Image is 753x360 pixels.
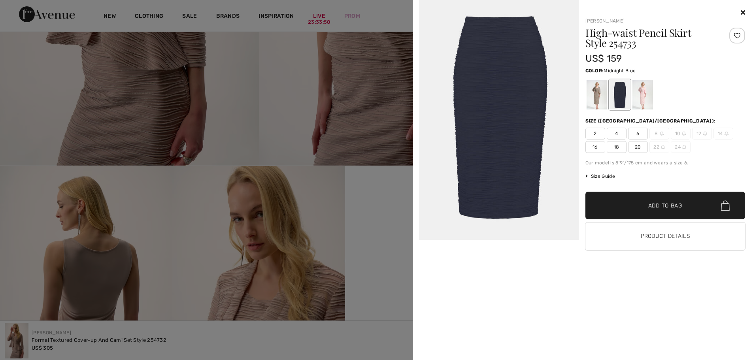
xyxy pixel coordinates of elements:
[660,132,664,136] img: ring-m.svg
[671,128,691,139] span: 10
[585,18,625,24] a: [PERSON_NAME]
[628,141,648,153] span: 20
[586,80,607,109] div: Sand
[721,200,730,211] img: Bag.svg
[703,132,707,136] img: ring-m.svg
[671,141,691,153] span: 24
[604,68,636,74] span: Midnight Blue
[649,141,669,153] span: 22
[713,128,733,139] span: 14
[632,80,653,109] div: Petal pink
[585,192,745,219] button: Add to Bag
[661,145,665,149] img: ring-m.svg
[585,53,622,64] span: US$ 159
[585,159,745,166] div: Our model is 5'9"/175 cm and wears a size 6.
[649,128,669,139] span: 8
[585,173,615,180] span: Size Guide
[585,28,719,48] h1: High-waist Pencil Skirt Style 254733
[609,80,630,109] div: Midnight Blue
[17,6,34,13] span: Chat
[648,202,682,210] span: Add to Bag
[585,117,717,124] div: Size ([GEOGRAPHIC_DATA]/[GEOGRAPHIC_DATA]):
[585,141,605,153] span: 16
[585,68,604,74] span: Color:
[725,132,728,136] img: ring-m.svg
[682,145,686,149] img: ring-m.svg
[692,128,712,139] span: 12
[585,222,745,250] button: Product Details
[607,128,627,139] span: 4
[628,128,648,139] span: 6
[607,141,627,153] span: 18
[682,132,686,136] img: ring-m.svg
[585,128,605,139] span: 2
